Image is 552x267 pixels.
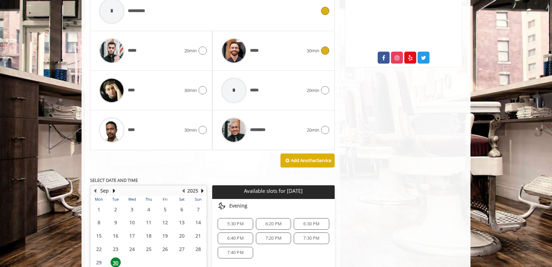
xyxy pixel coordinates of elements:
span: 7:20 PM [265,236,281,241]
th: Fri [157,196,173,203]
div: 7:30 PM [294,232,329,244]
div: 7:20 PM [256,232,291,244]
span: Evening [229,203,247,209]
th: Mon [91,196,107,203]
span: 30min [307,47,319,54]
span: 20min [307,87,319,94]
button: Previous Year [180,187,186,195]
div: 6:40 PM [218,232,253,244]
div: 6:30 PM [294,218,329,230]
button: Next Year [200,187,205,195]
th: Wed [124,196,140,203]
div: 6:20 PM [256,218,291,230]
span: 5:30 PM [227,221,243,227]
th: Sun [190,196,207,203]
button: Add AnotherService [280,153,335,168]
span: 7:30 PM [303,236,319,241]
p: Available slots for [DATE] [215,188,332,194]
button: Next Month [111,187,117,195]
span: 20min [307,126,319,134]
span: 6:40 PM [227,236,243,241]
div: 5:30 PM [218,218,253,230]
span: 30min [184,126,197,134]
img: evening slots [218,202,226,210]
div: 7:40 PM [218,247,253,258]
th: Sat [173,196,190,203]
th: Thu [140,196,157,203]
th: Tue [107,196,124,203]
span: 20min [184,47,197,54]
span: 6:20 PM [265,221,281,227]
b: Add Another Service [291,157,331,163]
button: 2025 [187,187,198,195]
button: Previous Month [92,187,98,195]
span: 7:40 PM [227,250,243,255]
b: SELECT DATE AND TIME [90,177,138,183]
button: Sep [100,187,109,195]
span: 6:30 PM [303,221,319,227]
span: 30min [184,87,197,94]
